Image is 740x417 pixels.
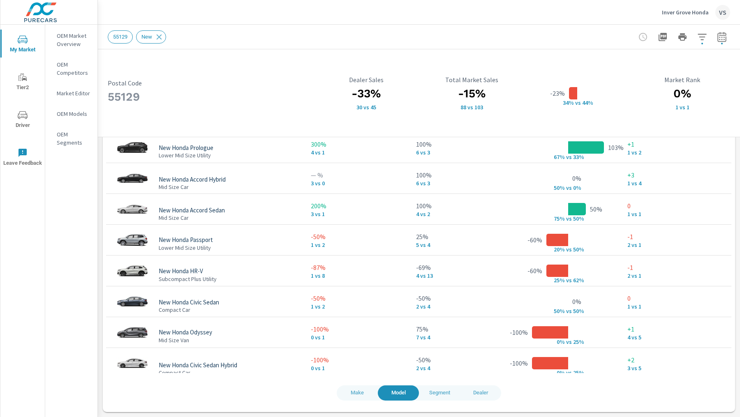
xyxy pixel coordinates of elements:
p: Lower Mid Size Utility [159,152,211,159]
p: 3 vs 5 [627,365,725,371]
p: 103% [608,143,624,152]
span: New [136,34,157,40]
p: 50% v [548,307,569,315]
p: Mid Size Car [159,183,189,191]
img: glamour [116,166,149,191]
span: Tier2 [3,72,42,92]
h3: -33% [319,87,414,101]
p: New Honda HR-V [159,267,203,275]
p: Dealer Sales [319,76,414,83]
p: 67% v [548,153,569,161]
span: Segment [424,388,455,398]
p: -1 [627,232,725,242]
p: New Honda Odyssey [159,329,212,336]
span: Dealer [465,388,496,398]
p: Market Editor [57,89,91,97]
img: glamour [116,135,149,160]
p: s 62% [569,276,589,284]
p: 7 vs 4 [416,334,509,341]
p: 0 vs 1 [311,365,403,371]
p: Compact Car [159,369,190,376]
p: 88 vs 103 [424,104,519,111]
p: 2 vs 4 [416,365,509,371]
span: My Market [3,35,42,55]
p: 0% [572,297,581,306]
p: 4 vs 13 [416,272,509,279]
p: New Honda Accord Sedan [159,207,225,214]
p: 200% [311,201,403,211]
p: 0 [627,293,725,303]
div: Market Editor [45,87,97,99]
p: OEM Market Overview [57,32,91,48]
p: 5 vs 4 [416,242,509,248]
div: New [136,30,166,44]
p: -1 [627,263,725,272]
p: -87% [311,263,403,272]
p: s 44% [578,99,598,106]
p: 1 vs 8 [311,272,403,279]
p: -23% [550,88,565,98]
p: 30 vs 45 [319,104,414,111]
p: s 50% [569,246,589,253]
p: 1 vs 2 [627,149,725,156]
p: +2 [627,355,725,365]
span: Driver [3,110,42,130]
p: s 33% [569,153,589,161]
button: Select Date Range [714,29,730,45]
p: s 0% [569,184,589,191]
p: Inver Grove Honda [662,9,709,16]
p: -50% [416,355,509,365]
p: 2 vs 1 [627,242,725,248]
p: 4 vs 5 [627,334,725,341]
p: 4 vs 2 [416,211,509,217]
p: New Honda Civic Sedan [159,299,219,306]
p: 75% [416,324,509,334]
span: Make [342,388,373,398]
p: Lower Mid Size Utility [159,244,211,251]
p: s 25% [569,369,589,376]
p: s 25% [569,338,589,346]
div: OEM Market Overview [45,30,97,50]
p: -100% [311,324,403,334]
img: glamour [116,258,149,283]
p: 0% v [548,338,569,346]
img: glamour [116,228,149,252]
p: 100% [416,201,509,211]
p: 2 vs 1 [627,272,725,279]
p: New Honda Civic Sedan Hybrid [159,362,237,369]
p: 100% [416,139,509,149]
div: OEM Models [45,108,97,120]
p: -100% [510,358,528,368]
p: 6 vs 3 [416,180,509,187]
p: Postal Code [108,79,309,87]
div: nav menu [0,25,45,176]
p: 75% v [548,215,569,222]
p: — % [311,170,403,180]
p: 1 vs 1 [627,303,725,310]
p: 3 vs 0 [311,180,403,187]
button: "Export Report to PDF" [654,29,671,45]
p: 0% [572,173,581,183]
p: OEM Competitors [57,60,91,77]
p: Mid Size Van [159,336,189,344]
p: Mid Size Car [159,214,189,221]
p: -60% [527,266,542,276]
div: OEM Segments [45,128,97,149]
button: Apply Filters [694,29,710,45]
p: -50% [311,232,403,242]
p: 20% v [548,246,569,253]
p: 1 vs 2 [311,242,403,248]
h3: -15% [424,87,519,101]
p: -100% [510,327,528,337]
div: VS [715,5,730,20]
p: 0 [627,201,725,211]
p: 3 vs 1 [311,211,403,217]
p: Compact Car [159,306,190,313]
p: 1 vs 1 [627,211,725,217]
p: 1 vs 4 [627,180,725,187]
p: 100% [416,170,509,180]
p: +1 [627,139,725,149]
p: +3 [627,170,725,180]
img: glamour [116,320,149,345]
p: 6 vs 3 [416,149,509,156]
